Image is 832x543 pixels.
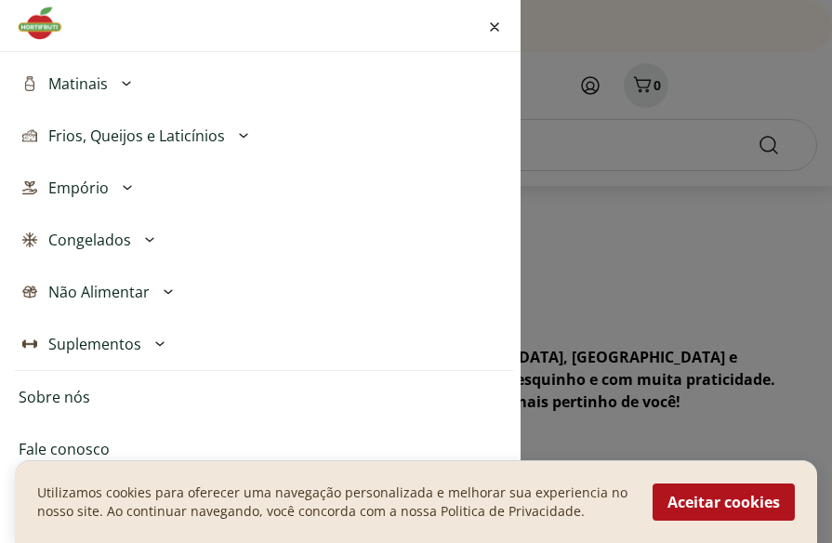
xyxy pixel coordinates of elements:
a: Sobre nós [19,386,90,408]
button: Empório [15,162,513,214]
span: Matinais [48,73,108,95]
button: Aceitar cookies [653,483,795,521]
span: Congelados [48,229,131,251]
a: Fale conosco [19,438,110,460]
img: Hortifruti [15,5,77,42]
button: Fechar menu [483,4,506,48]
span: Empório [48,177,109,199]
button: Não Alimentar [15,266,513,318]
button: Suplementos [15,318,513,370]
span: Não Alimentar [48,281,150,303]
span: Frios, Queijos e Laticínios [48,125,225,147]
span: Suplementos [48,333,141,355]
button: Congelados [15,214,513,266]
button: Matinais [15,58,513,110]
button: Frios, Queijos e Laticínios [15,110,513,162]
p: Utilizamos cookies para oferecer uma navegação personalizada e melhorar sua experiencia no nosso ... [37,483,630,521]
